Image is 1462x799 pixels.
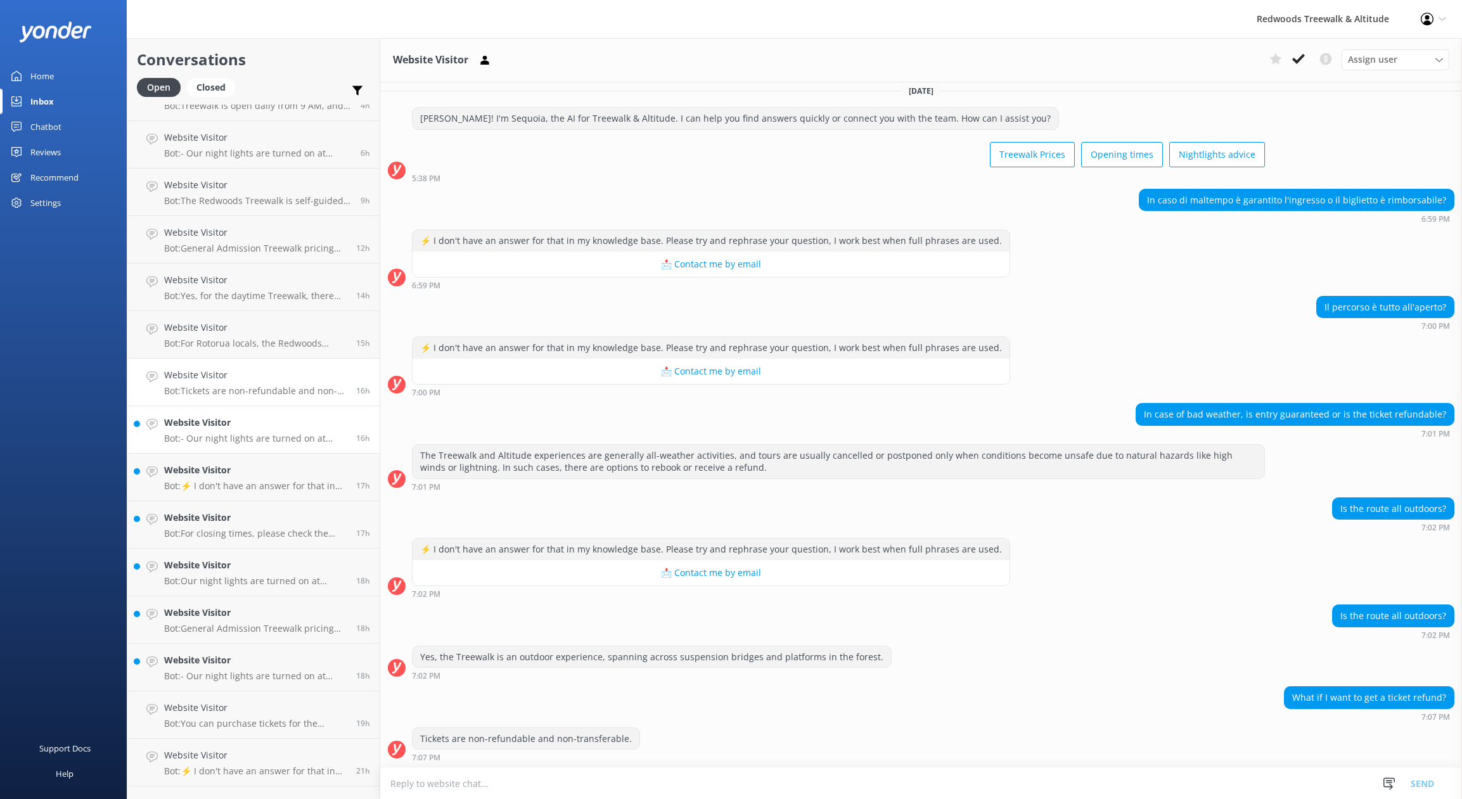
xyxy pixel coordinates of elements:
[1136,404,1454,425] div: In case of bad weather, is entry guaranteed or is the ticket refundable?
[412,589,1010,598] div: Oct 03 2025 07:02pm (UTC +13:00) Pacific/Auckland
[1136,429,1454,438] div: Oct 03 2025 07:01pm (UTC +13:00) Pacific/Auckland
[30,63,54,89] div: Home
[30,114,61,139] div: Chatbot
[412,753,640,762] div: Oct 03 2025 07:07pm (UTC +13:00) Pacific/Auckland
[413,560,1010,585] button: 📩 Contact me by email
[127,406,380,454] a: Website VisitorBot:- Our night lights are turned on at sunset, and the night walk starts 20 minut...
[412,281,1010,290] div: Oct 03 2025 06:59pm (UTC +13:00) Pacific/Auckland
[127,739,380,786] a: Website VisitorBot:⚡ I don't have an answer for that in my knowledge base. Please try and rephras...
[356,718,370,729] span: Oct 03 2025 03:47pm (UTC +13:00) Pacific/Auckland
[127,644,380,691] a: Website VisitorBot:- Our night lights are turned on at sunset, and the night walk starts 20 minut...
[30,190,61,215] div: Settings
[1139,214,1454,223] div: Oct 03 2025 06:59pm (UTC +13:00) Pacific/Auckland
[356,433,370,444] span: Oct 03 2025 06:50pm (UTC +13:00) Pacific/Auckland
[164,653,347,667] h4: Website Visitor
[356,528,370,539] span: Oct 03 2025 06:28pm (UTC +13:00) Pacific/Auckland
[413,337,1010,359] div: ⚡ I don't have an answer for that in my knowledge base. Please try and rephrase your question, I ...
[1342,49,1449,70] div: Assign User
[127,691,380,739] a: Website VisitorBot:You can purchase tickets for the nighttime walk online. Please visit [DOMAIN_N...
[1139,189,1454,211] div: In caso di maltempo è garantito l'ingresso o il biglietto è rimborsabile?
[1081,142,1163,167] button: Opening times
[164,463,347,477] h4: Website Visitor
[164,670,347,682] p: Bot: - Our night lights are turned on at sunset, and the night walk starts 20 minutes thereafter....
[164,385,347,397] p: Bot: Tickets are non-refundable and non-transferable.
[164,606,347,620] h4: Website Visitor
[56,761,74,786] div: Help
[127,311,380,359] a: Website VisitorBot:For Rotorua locals, the Redwoods Glowworms price is $15 for adults (16+ years)...
[412,671,892,680] div: Oct 03 2025 07:02pm (UTC +13:00) Pacific/Auckland
[127,501,380,549] a: Website VisitorBot:For closing times, please check the website FAQs at [URL][DOMAIN_NAME].17h
[413,539,1010,560] div: ⚡ I don't have an answer for that in my knowledge base. Please try and rephrase your question, I ...
[164,148,351,159] p: Bot: - Our night lights are turned on at sunset, and the night walk starts 20 minutes thereafter....
[164,718,347,729] p: Bot: You can purchase tickets for the nighttime walk online. Please visit [DOMAIN_NAME] to book y...
[164,321,347,335] h4: Website Visitor
[127,454,380,501] a: Website VisitorBot:⚡ I don't have an answer for that in my knowledge base. Please try and rephras...
[1421,323,1450,330] strong: 7:00 PM
[412,482,1265,491] div: Oct 03 2025 07:01pm (UTC +13:00) Pacific/Auckland
[187,80,241,94] a: Closed
[356,243,370,253] span: Oct 03 2025 10:34pm (UTC +13:00) Pacific/Auckland
[361,148,370,158] span: Oct 04 2025 04:37am (UTC +13:00) Pacific/Auckland
[1421,430,1450,438] strong: 7:01 PM
[30,165,79,190] div: Recommend
[413,230,1010,252] div: ⚡ I don't have an answer for that in my knowledge base. Please try and rephrase your question, I ...
[412,389,440,397] strong: 7:00 PM
[164,273,347,287] h4: Website Visitor
[412,174,1265,182] div: Oct 03 2025 05:38pm (UTC +13:00) Pacific/Auckland
[164,243,347,254] p: Bot: General Admission Treewalk pricing starts at $42 for adults (16+ years) and $26 for children...
[412,754,440,762] strong: 7:07 PM
[187,78,235,97] div: Closed
[1333,605,1454,627] div: Is the route all outdoors?
[356,575,370,586] span: Oct 03 2025 05:28pm (UTC +13:00) Pacific/Auckland
[356,290,370,301] span: Oct 03 2025 08:48pm (UTC +13:00) Pacific/Auckland
[39,736,91,761] div: Support Docs
[127,169,380,216] a: Website VisitorBot:The Redwoods Treewalk is self-guided and takes approximately 30-40 minutes to ...
[164,480,347,492] p: Bot: ⚡ I don't have an answer for that in my knowledge base. Please try and rephrase your questio...
[127,121,380,169] a: Website VisitorBot:- Our night lights are turned on at sunset, and the night walk starts 20 minut...
[127,264,380,311] a: Website VisitorBot:Yes, for the daytime Treewalk, there are no bookings for exact dates and times...
[361,100,370,111] span: Oct 04 2025 06:53am (UTC +13:00) Pacific/Auckland
[413,359,1010,384] button: 📩 Contact me by email
[356,765,370,776] span: Oct 03 2025 02:26pm (UTC +13:00) Pacific/Auckland
[127,549,380,596] a: Website VisitorBot:Our night lights are turned on at sunset, and the night walk starts 20 minutes...
[1316,321,1454,330] div: Oct 03 2025 07:00pm (UTC +13:00) Pacific/Auckland
[393,52,468,68] h3: Website Visitor
[356,670,370,681] span: Oct 03 2025 05:06pm (UTC +13:00) Pacific/Auckland
[164,511,347,525] h4: Website Visitor
[19,22,92,42] img: yonder-white-logo.png
[412,388,1010,397] div: Oct 03 2025 07:00pm (UTC +13:00) Pacific/Auckland
[1317,297,1454,318] div: Il percorso è tutto all'aperto?
[30,89,54,114] div: Inbox
[412,175,440,182] strong: 5:38 PM
[1421,713,1450,721] strong: 7:07 PM
[164,416,347,430] h4: Website Visitor
[127,359,380,406] a: Website VisitorBot:Tickets are non-refundable and non-transferable.16h
[164,558,347,572] h4: Website Visitor
[1333,498,1454,520] div: Is the route all outdoors?
[1332,523,1454,532] div: Oct 03 2025 07:02pm (UTC +13:00) Pacific/Auckland
[164,748,347,762] h4: Website Visitor
[413,728,639,750] div: Tickets are non-refundable and non-transferable.
[361,195,370,206] span: Oct 04 2025 02:21am (UTC +13:00) Pacific/Auckland
[356,623,370,634] span: Oct 03 2025 05:09pm (UTC +13:00) Pacific/Auckland
[1285,687,1454,708] div: What if I want to get a ticket refund?
[1348,53,1397,67] span: Assign user
[164,623,347,634] p: Bot: General Admission Treewalk pricing starts at $42 for adults (16+ years) and $26 for children...
[356,480,370,491] span: Oct 03 2025 06:29pm (UTC +13:00) Pacific/Auckland
[127,596,380,644] a: Website VisitorBot:General Admission Treewalk pricing starts at $42 for adults (16+ years) and $2...
[413,646,891,668] div: Yes, the Treewalk is an outdoor experience, spanning across suspension bridges and platforms in t...
[164,368,347,382] h4: Website Visitor
[164,290,347,302] p: Bot: Yes, for the daytime Treewalk, there are no bookings for exact dates and times, so it won't ...
[412,672,440,680] strong: 7:02 PM
[137,80,187,94] a: Open
[164,131,351,144] h4: Website Visitor
[164,433,347,444] p: Bot: - Our night lights are turned on at sunset, and the night walk starts 20 minutes thereafter....
[356,385,370,396] span: Oct 03 2025 07:07pm (UTC +13:00) Pacific/Auckland
[164,100,351,112] p: Bot: Treewalk is open daily from 9 AM, and Glowworms open at 10 AM. For last ticket sold times, p...
[1169,142,1265,167] button: Nightlights advice
[137,48,370,72] h2: Conversations
[164,765,347,777] p: Bot: ⚡ I don't have an answer for that in my knowledge base. Please try and rephrase your questio...
[413,252,1010,277] button: 📩 Contact me by email
[164,575,347,587] p: Bot: Our night lights are turned on at sunset, and the night walk starts 20 minutes thereafter. Y...
[164,528,347,539] p: Bot: For closing times, please check the website FAQs at [URL][DOMAIN_NAME].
